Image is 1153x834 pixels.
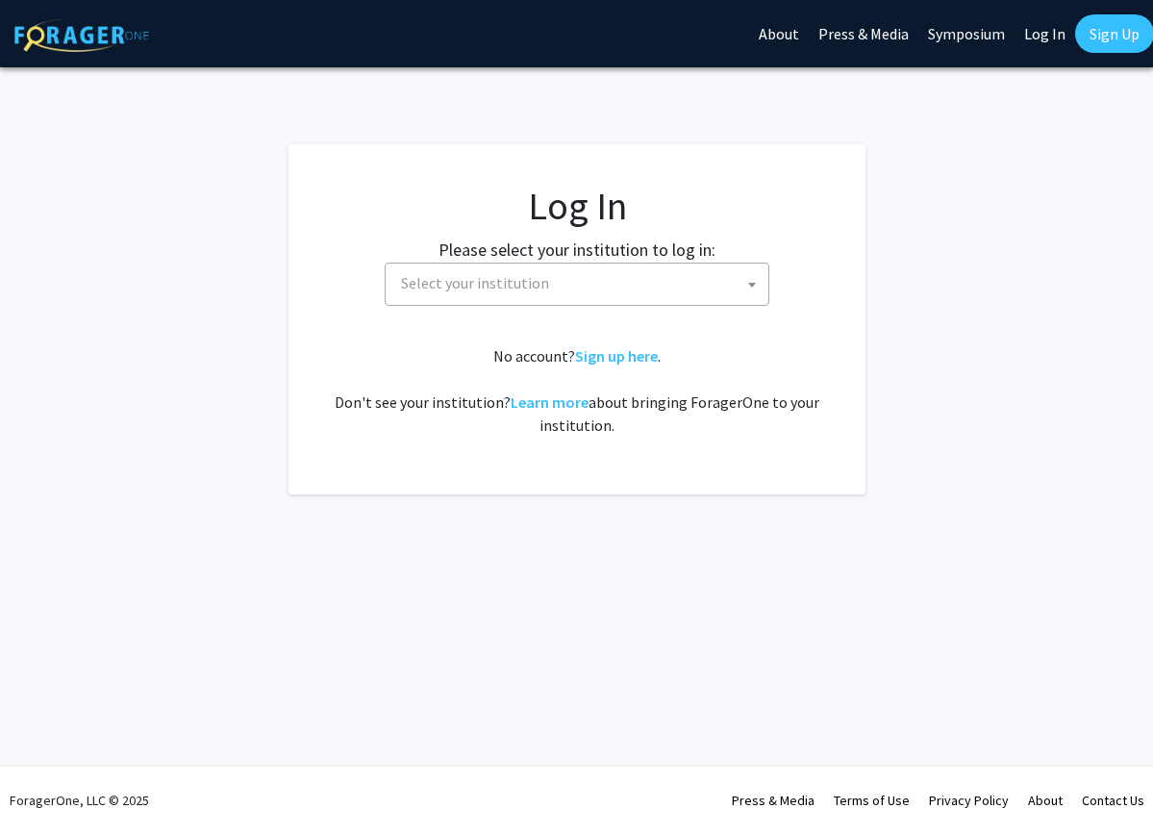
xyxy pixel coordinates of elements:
a: Sign up here [575,346,658,366]
a: About [1028,792,1063,809]
span: Select your institution [393,264,768,303]
span: Select your institution [401,273,549,292]
a: Terms of Use [834,792,910,809]
label: Please select your institution to log in: [439,237,715,263]
a: Learn more about bringing ForagerOne to your institution [511,392,589,412]
a: Contact Us [1082,792,1144,809]
span: Select your institution [385,263,769,306]
img: ForagerOne Logo [14,18,149,52]
a: Press & Media [732,792,815,809]
h1: Log In [327,183,827,229]
a: Privacy Policy [929,792,1009,809]
div: No account? . Don't see your institution? about bringing ForagerOne to your institution. [327,344,827,437]
div: ForagerOne, LLC © 2025 [10,767,149,834]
